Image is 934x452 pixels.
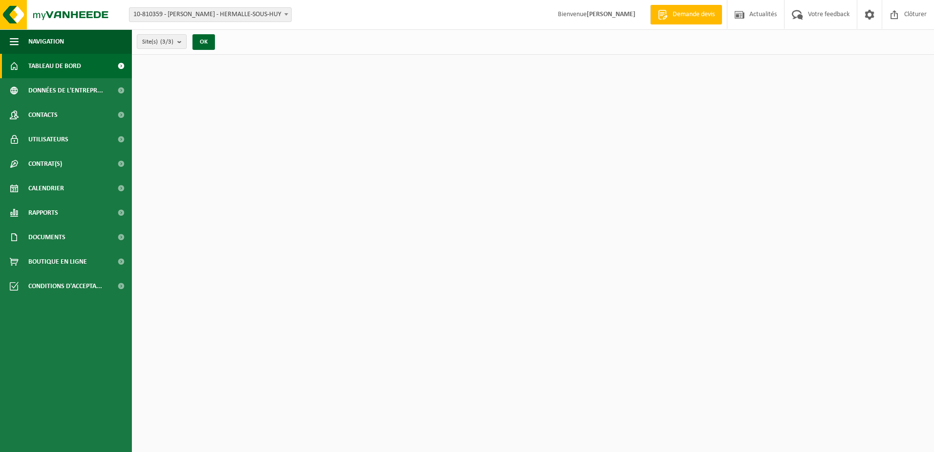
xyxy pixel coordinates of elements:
[28,152,62,176] span: Contrat(s)
[28,103,58,127] span: Contacts
[160,39,173,45] count: (3/3)
[650,5,722,24] a: Demande devis
[129,8,291,22] span: 10-810359 - ARMOSA - HERMALLE-SOUS-HUY
[192,34,215,50] button: OK
[142,35,173,49] span: Site(s)
[28,274,102,298] span: Conditions d'accepta...
[670,10,717,20] span: Demande devis
[28,127,68,152] span: Utilisateurs
[587,11,636,18] strong: [PERSON_NAME]
[28,29,64,54] span: Navigation
[28,249,87,274] span: Boutique en ligne
[28,225,65,249] span: Documents
[28,78,103,103] span: Données de l'entrepr...
[129,7,292,22] span: 10-810359 - ARMOSA - HERMALLE-SOUS-HUY
[137,34,187,49] button: Site(s)(3/3)
[28,201,58,225] span: Rapports
[28,54,81,78] span: Tableau de bord
[28,176,64,201] span: Calendrier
